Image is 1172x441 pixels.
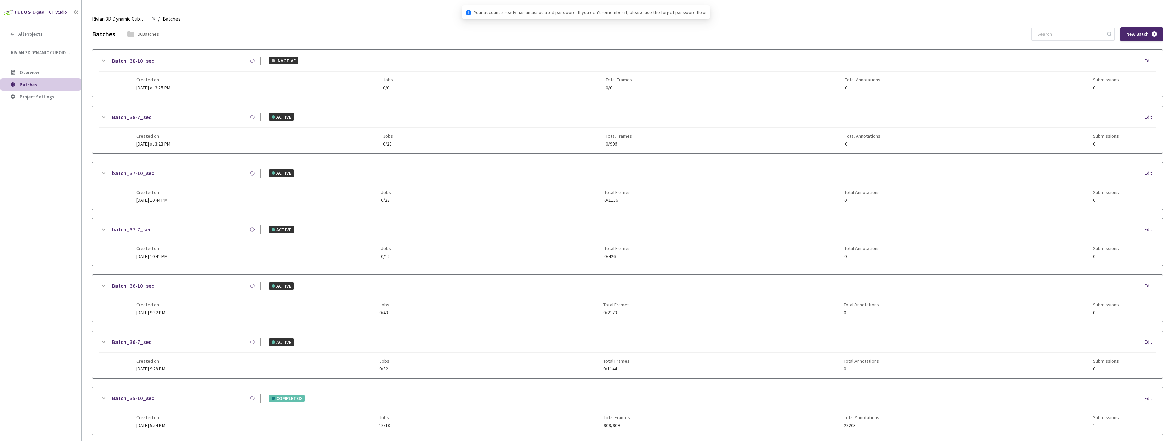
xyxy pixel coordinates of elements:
div: Batch_35-10_secCOMPLETEDEditCreated on[DATE] 5:54 PMJobs18/18Total Frames909/909Total Annotations... [92,387,1163,435]
span: Jobs [379,415,390,420]
div: ACTIVE [269,226,294,233]
span: New Batch [1126,31,1149,37]
span: 0/2173 [603,310,630,315]
div: Edit [1145,226,1156,233]
span: Created on [136,133,170,139]
div: batch_37-10_secACTIVEEditCreated on[DATE] 10:44 PMJobs0/23Total Frames0/1156Total Annotations0Sub... [92,162,1163,210]
span: Created on [136,358,165,364]
span: Submissions [1093,133,1119,139]
span: 0 [1093,366,1119,371]
span: Total Frames [603,358,630,364]
span: 0 [844,366,879,371]
div: Batch_38-7_secACTIVEEditCreated on[DATE] at 3:23 PMJobs0/28Total Frames0/996Total Annotations0Sub... [92,106,1163,153]
span: 0 [1093,254,1119,259]
span: 0/996 [606,141,632,147]
span: Created on [136,302,165,307]
span: Total Annotations [844,415,879,420]
span: Total Annotations [844,302,879,307]
span: [DATE] 10:41 PM [136,253,168,259]
span: Total Annotations [845,133,880,139]
div: Edit [1145,170,1156,177]
span: Total Frames [604,189,631,195]
div: Edit [1145,58,1156,64]
span: Jobs [379,358,389,364]
span: Total Frames [606,133,632,139]
span: 0/32 [379,366,389,371]
span: Total Annotations [844,358,879,364]
span: Total Frames [604,246,631,251]
div: Batch_36-7_secACTIVEEditCreated on[DATE] 9:28 PMJobs0/32Total Frames0/1144Total Annotations0Submi... [92,331,1163,378]
span: Total Frames [606,77,632,82]
span: Jobs [381,246,391,251]
span: 0/0 [383,85,393,90]
span: Project Settings [20,94,55,100]
span: [DATE] 9:32 PM [136,309,165,316]
li: / [158,15,160,23]
a: Batch_36-7_sec [112,338,151,346]
div: Edit [1145,114,1156,121]
span: Submissions [1093,246,1119,251]
a: Batch_38-7_sec [112,113,151,121]
div: Batches [92,29,115,39]
span: Jobs [381,189,391,195]
div: Edit [1145,283,1156,289]
span: 0/23 [381,198,391,203]
span: 0 [1093,141,1119,147]
span: 0 [845,141,880,147]
span: Rivian 3D Dynamic Cuboids[2024-25] [92,15,147,23]
span: Total Annotations [844,246,880,251]
span: 1 [1093,423,1119,428]
span: Submissions [1093,358,1119,364]
span: 0 [844,254,880,259]
div: COMPLETED [269,395,305,402]
div: ACTIVE [269,338,294,346]
div: ACTIVE [269,282,294,290]
span: 0/0 [606,85,632,90]
span: 0/28 [383,141,393,147]
span: Created on [136,189,168,195]
span: [DATE] 5:54 PM [136,422,165,428]
span: 0/12 [381,254,391,259]
span: 0/1144 [603,366,630,371]
span: Total Frames [604,415,630,420]
span: 0 [1093,310,1119,315]
span: 0 [1093,198,1119,203]
span: Your account already has an associated password. If you don't remember it, please use the forgot ... [474,9,706,16]
span: 0/43 [379,310,389,315]
span: [DATE] 10:44 PM [136,197,168,203]
span: 0 [844,310,879,315]
span: Submissions [1093,302,1119,307]
span: Submissions [1093,415,1119,420]
span: info-circle [466,10,471,15]
div: INACTIVE [269,57,298,64]
span: 28203 [844,423,879,428]
span: [DATE] at 3:25 PM [136,85,170,91]
div: Batch_36-10_secACTIVEEditCreated on[DATE] 9:32 PMJobs0/43Total Frames0/2173Total Annotations0Subm... [92,275,1163,322]
span: Jobs [383,77,393,82]
span: 0 [845,85,880,90]
span: Created on [136,77,170,82]
span: Overview [20,69,39,75]
span: 18/18 [379,423,390,428]
a: Batch_35-10_sec [112,394,154,402]
span: 909/909 [604,423,630,428]
span: 0/1156 [604,198,631,203]
span: Created on [136,246,168,251]
span: 0 [844,198,880,203]
a: Batch_38-10_sec [112,57,154,65]
span: Rivian 3D Dynamic Cuboids[2024-25] [11,50,72,56]
div: ACTIVE [269,113,294,121]
span: All Projects [18,31,43,37]
span: 0/426 [604,254,631,259]
span: Total Annotations [845,77,880,82]
span: Submissions [1093,77,1119,82]
a: Batch_36-10_sec [112,282,154,290]
span: Total Frames [603,302,630,307]
input: Search [1033,28,1106,40]
span: Total Annotations [844,189,880,195]
span: Created on [136,415,165,420]
span: Submissions [1093,189,1119,195]
span: 0 [1093,85,1119,90]
div: Batch_38-10_secINACTIVEEditCreated on[DATE] at 3:25 PMJobs0/0Total Frames0/0Total Annotations0Sub... [92,50,1163,97]
div: batch_37-7_secACTIVEEditCreated on[DATE] 10:41 PMJobs0/12Total Frames0/426Total Annotations0Submi... [92,218,1163,266]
